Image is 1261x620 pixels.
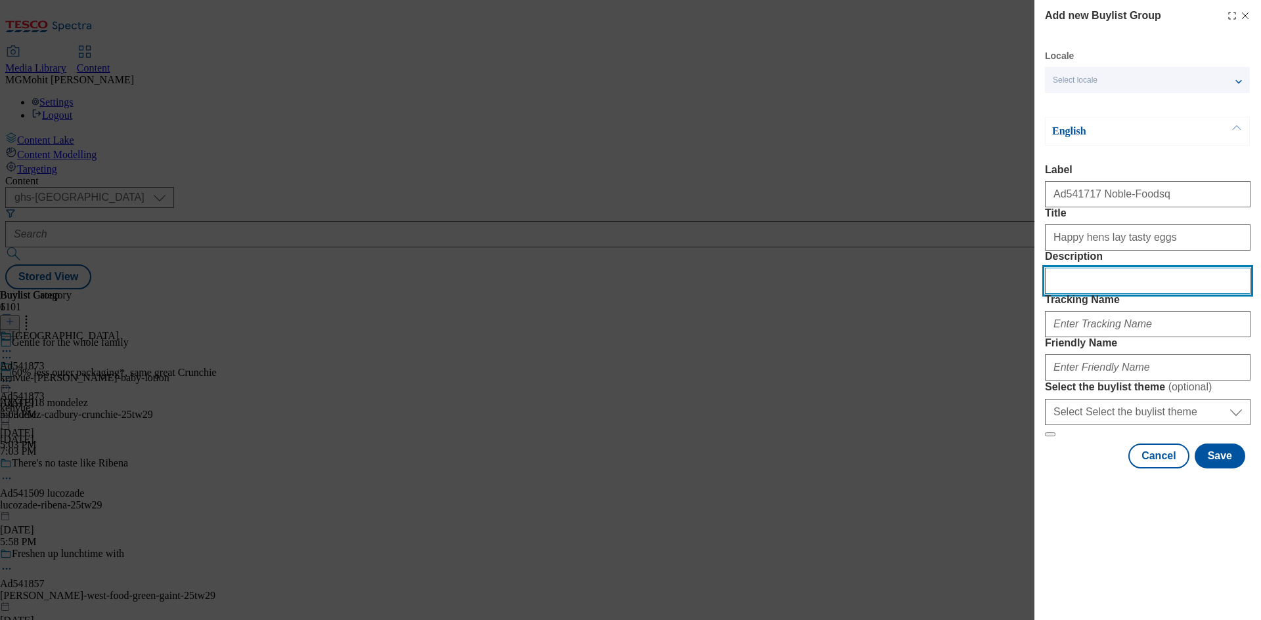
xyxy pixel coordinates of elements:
[1128,444,1189,468] button: Cancel
[1045,52,1074,60] label: Locale
[1045,354,1250,381] input: Enter Friendly Name
[1045,67,1250,93] button: Select locale
[1045,8,1161,24] h4: Add new Buylist Group
[1053,75,1097,85] span: Select locale
[1052,125,1190,138] p: English
[1045,294,1250,306] label: Tracking Name
[1045,224,1250,251] input: Enter Title
[1168,381,1212,392] span: ( optional )
[1045,251,1250,262] label: Description
[1045,207,1250,219] label: Title
[1045,268,1250,294] input: Enter Description
[1045,337,1250,349] label: Friendly Name
[1045,381,1250,394] label: Select the buylist theme
[1195,444,1245,468] button: Save
[1045,164,1250,176] label: Label
[1045,311,1250,337] input: Enter Tracking Name
[1045,181,1250,207] input: Enter Label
